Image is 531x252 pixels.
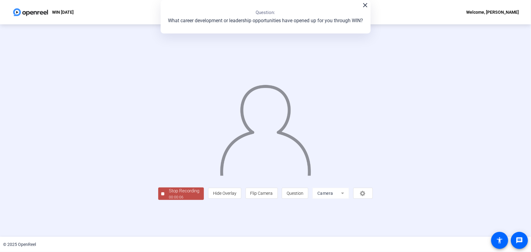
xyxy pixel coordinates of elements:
p: WIN [DATE] [52,9,74,16]
button: Flip Camera [246,188,278,199]
img: OpenReel logo [12,6,49,18]
mat-icon: accessibility [496,237,503,244]
div: Welcome, [PERSON_NAME] [466,9,519,16]
mat-icon: close [362,2,369,9]
p: Question: [256,9,275,16]
span: Question [287,191,303,196]
span: Hide Overlay [213,191,236,196]
div: © 2025 OpenReel [3,241,36,248]
div: 00:00:06 [169,194,199,200]
img: overlay [219,79,312,176]
div: Stop Recording [169,187,199,194]
p: What career development or leadership opportunities have opened up for you through WIN? [168,17,363,24]
mat-icon: message [516,237,523,244]
button: Hide Overlay [208,188,241,199]
button: Question [282,188,308,199]
button: Stop Recording00:00:06 [158,187,204,200]
span: Flip Camera [250,191,273,196]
